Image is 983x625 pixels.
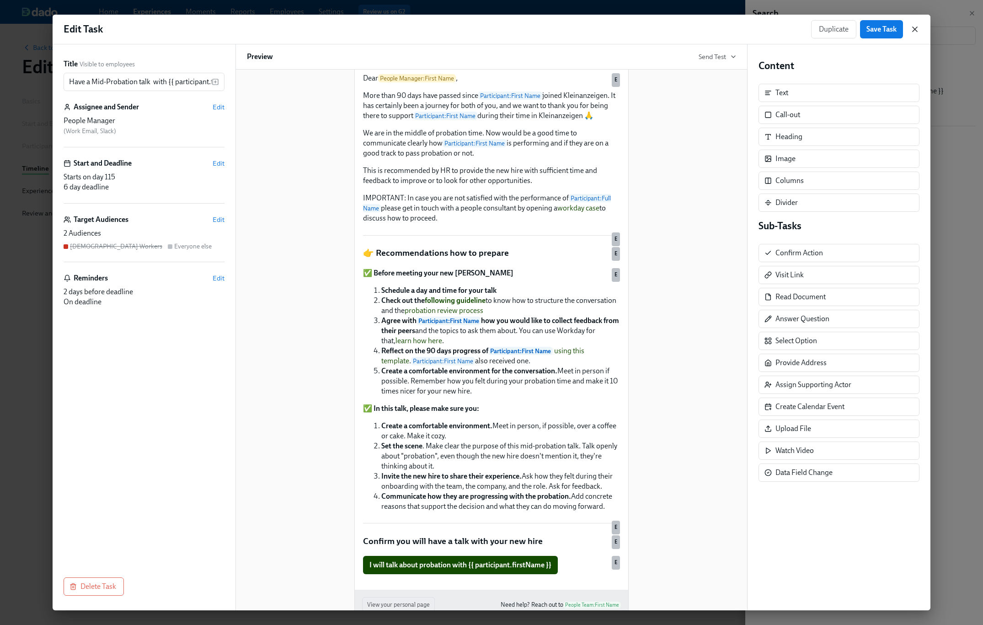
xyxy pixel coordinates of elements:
div: Select Option [759,332,919,350]
div: Columns [775,176,804,186]
a: Need help? Reach out toPeople Team:First Name [501,600,621,610]
span: Save Task [866,25,897,34]
div: Everyone else [174,242,212,251]
div: 👉 Recommendations how to prepareE [362,246,621,260]
div: Confirm you will have a talk with your new hireE [362,534,621,548]
div: On deadline [64,297,224,307]
div: Used by Everyone else audience [612,556,620,570]
div: Visit Link [775,270,804,280]
h4: Sub-Tasks [759,219,919,233]
h6: Assignee and Sender [74,102,139,112]
div: Watch Video [759,442,919,460]
div: Answer Question [775,314,829,324]
div: Columns [759,172,919,190]
h4: Content [759,59,919,73]
span: Duplicate [819,25,849,34]
div: E [362,232,621,239]
span: View your personal page [367,600,430,609]
div: ✅ Before meeting your new [PERSON_NAME] Schedule a day and time for your talk Check out thefollow... [362,267,621,512]
div: Image [775,154,796,164]
div: Data Field Change [775,468,833,478]
div: Heading [759,128,919,146]
span: Delete Task [71,582,116,591]
label: Title [64,59,78,69]
div: Assign Supporting Actor [775,380,851,390]
span: 6 day deadline [64,183,109,191]
div: Starts on day 115 [64,172,224,182]
div: Image [759,150,919,168]
div: Read Document [759,288,919,306]
div: Provide Address [759,354,919,372]
div: E [612,232,620,246]
button: Save Task [860,20,903,38]
div: E [362,520,621,527]
div: Call-out [759,106,919,124]
div: Watch Video [775,446,814,456]
div: I will talk about probation with {{ participant.firstName }}E [362,555,621,575]
span: ( Work Email, Slack ) [64,127,116,135]
button: Duplicate [811,20,856,38]
div: People Manager [64,116,224,126]
div: Used by Everyone else audience [612,535,620,549]
div: Select Option [775,336,817,346]
h6: Reminders [74,273,108,283]
svg: Insert text variable [212,78,219,86]
div: Heading [775,132,802,142]
div: Start and DeadlineEditStarts on day 1156 day deadline [64,158,224,204]
h6: Start and Deadline [74,158,132,168]
div: [DEMOGRAPHIC_DATA] Workers [70,242,162,251]
div: Divider [759,194,919,212]
div: Text [759,84,919,102]
div: Used by Everyone else audience [612,521,620,534]
div: Used by Everyone else audience [612,73,620,87]
div: 2 days before deadline [64,287,224,297]
h1: Edit Task [64,22,103,36]
span: Visible to employees [80,60,135,69]
div: Confirm Action [775,248,823,258]
div: Create Calendar Event [759,398,919,416]
div: DearPeople Manager:First Name, More than 90 days have passed sinceParticipant:First Namejoined Kl... [362,72,621,224]
button: Send Test [699,52,736,61]
button: Edit [213,159,224,168]
div: Used by Everyone else audience [612,268,620,282]
div: RemindersEdit2 days before deadlineOn deadline [64,273,224,307]
div: Create Calendar Event [775,402,844,412]
div: Confirm Action [759,244,919,262]
button: Edit [213,102,224,112]
span: People Team : First Name [563,602,621,609]
p: Need help? Reach out to [501,600,621,610]
div: Assign Supporting Actor [759,376,919,394]
h6: Target Audiences [74,215,128,225]
div: Upload File [775,424,811,434]
button: View your personal page [362,597,435,613]
button: Edit [213,215,224,224]
div: Used by Everyone else audience [612,247,620,261]
div: 2 Audiences [64,228,224,238]
div: Assignee and SenderEditPeople Manager (Work Email, Slack) [64,102,224,147]
div: Visit Link [759,266,919,284]
div: Provide Address [775,358,827,368]
button: Delete Task [64,577,124,596]
button: Edit [213,274,224,283]
div: Target AudiencesEdit2 Audiences[DEMOGRAPHIC_DATA] WorkersEveryone else [64,215,224,262]
div: Data Field Change [759,463,919,482]
div: Answer Question [759,310,919,328]
div: Upload File [759,420,919,438]
h6: Preview [247,52,273,62]
div: Read Document [775,292,826,302]
div: Divider [775,198,798,208]
div: Call-out [775,110,800,120]
div: Text [775,88,788,98]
